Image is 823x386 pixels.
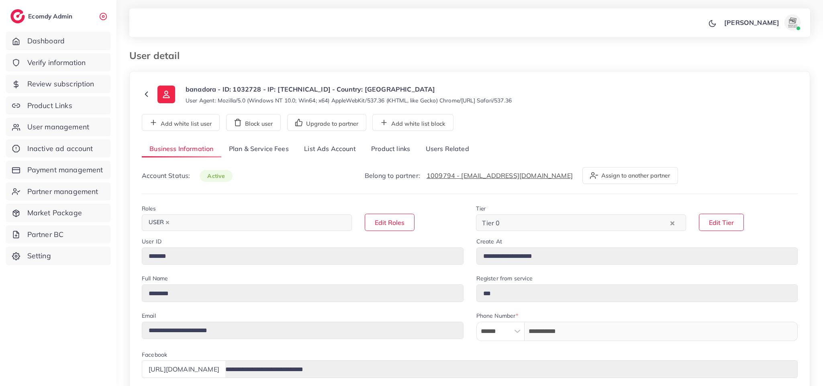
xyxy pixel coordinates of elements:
button: Deselect USER [165,221,170,225]
span: Review subscription [27,79,94,89]
a: Payment management [6,161,110,179]
span: Product Links [27,100,72,111]
span: Verify information [27,57,86,68]
img: avatar [784,14,801,31]
input: Search for option [174,216,341,229]
span: Dashboard [27,36,65,46]
a: User management [6,118,110,136]
p: [PERSON_NAME] [724,18,779,27]
a: Plan & Service Fees [221,141,296,158]
small: User Agent: Mozilla/5.0 (Windows NT 10.0; Win64; x64) AppleWebKit/537.36 (KHTML, like Gecko) Chro... [186,96,512,104]
span: Payment management [27,165,103,175]
span: active [200,170,233,182]
a: logoEcomdy Admin [10,9,74,23]
a: Inactive ad account [6,139,110,158]
button: Clear Selected [670,218,674,227]
div: Search for option [142,214,352,231]
button: Add white list block [372,114,453,131]
label: Tier [476,204,486,212]
button: Upgrade to partner [287,114,366,131]
a: [PERSON_NAME]avatar [720,14,804,31]
div: Search for option [476,214,686,231]
a: Partner management [6,182,110,201]
button: Block user [226,114,281,131]
label: Roles [142,204,156,212]
a: Market Package [6,204,110,222]
button: Add white list user [142,114,220,131]
span: User management [27,122,89,132]
a: Partner BC [6,225,110,244]
a: Product links [364,141,418,158]
label: Create At [476,237,502,245]
a: Business Information [142,141,221,158]
span: Setting [27,251,51,261]
span: USER [145,217,173,228]
h3: User detail [129,50,186,61]
a: Users Related [418,141,476,158]
p: Account Status: [142,171,233,181]
span: Partner management [27,186,98,197]
label: Email [142,312,156,320]
a: 1009794 - [EMAIL_ADDRESS][DOMAIN_NAME] [427,172,573,180]
label: Register from service [476,274,533,282]
a: Dashboard [6,32,110,50]
p: banadora - ID: 1032728 - IP: [TECHNICAL_ID] - Country: [GEOGRAPHIC_DATA] [186,84,512,94]
span: Partner BC [27,229,64,240]
label: User ID [142,237,161,245]
p: Belong to partner: [365,171,573,180]
a: Setting [6,247,110,265]
label: Full Name [142,274,168,282]
a: Verify information [6,53,110,72]
button: Edit Roles [365,214,415,231]
a: Review subscription [6,75,110,93]
button: Edit Tier [699,214,744,231]
button: Assign to another partner [582,167,678,184]
div: [URL][DOMAIN_NAME] [142,360,226,378]
span: Market Package [27,208,82,218]
label: Phone Number [476,312,519,320]
h2: Ecomdy Admin [28,12,74,20]
img: ic-user-info.36bf1079.svg [157,86,175,103]
a: List Ads Account [296,141,364,158]
span: Tier 0 [480,217,501,229]
span: Inactive ad account [27,143,93,154]
input: Search for option [502,216,668,229]
img: logo [10,9,25,23]
a: Product Links [6,96,110,115]
label: Facebook [142,351,167,359]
